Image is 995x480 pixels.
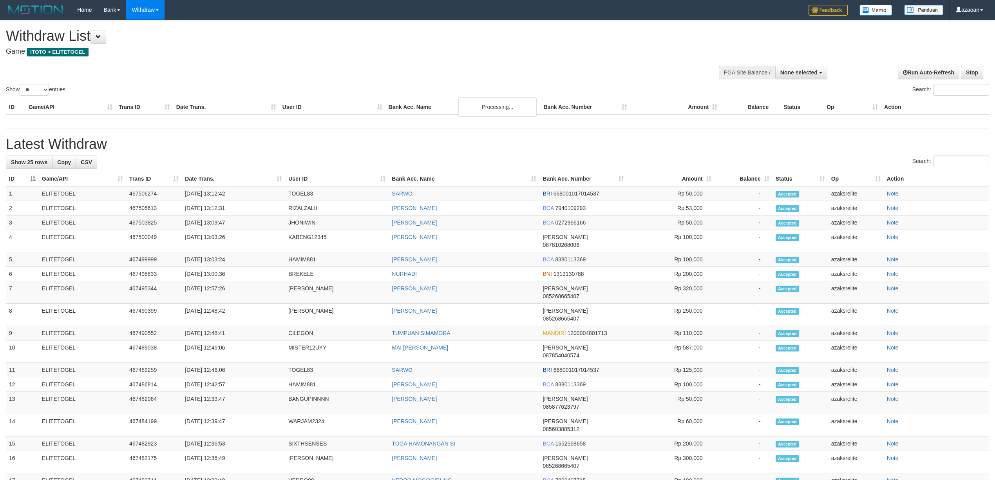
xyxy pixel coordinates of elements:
td: 9 [6,326,39,341]
th: Date Trans.: activate to sort column ascending [182,172,285,186]
td: Rp 200,000 [627,437,715,451]
td: 467495344 [126,281,182,304]
td: TOGEL83 [285,363,389,377]
td: azaksrelite [828,392,884,414]
td: 6 [6,267,39,281]
td: - [715,377,772,392]
td: - [715,326,772,341]
span: Copy 085268665407 to clipboard [543,463,579,469]
td: 467482175 [126,451,182,473]
th: Trans ID: activate to sort column ascending [126,172,182,186]
input: Search: [933,84,989,96]
td: Rp 100,000 [627,230,715,252]
th: User ID: activate to sort column ascending [285,172,389,186]
td: - [715,186,772,201]
td: [DATE] 12:48:41 [182,326,285,341]
span: BCA [543,205,554,211]
input: Search: [933,156,989,167]
label: Search: [912,84,989,96]
span: Copy 087854040574 to clipboard [543,352,579,359]
td: - [715,304,772,326]
td: 467498833 [126,267,182,281]
span: Copy 085268665407 to clipboard [543,315,579,322]
a: Note [887,219,899,226]
td: - [715,201,772,216]
td: 14 [6,414,39,437]
td: WARJAM2324 [285,414,389,437]
span: MANDIRI [543,330,566,336]
td: ELITETOGEL [39,281,126,304]
a: Note [887,418,899,424]
td: ELITETOGEL [39,414,126,437]
td: azaksrelite [828,304,884,326]
a: [PERSON_NAME] [392,455,437,461]
td: 467506274 [126,186,182,201]
span: Show 25 rows [11,159,47,165]
img: Button%20Memo.svg [859,5,892,16]
td: azaksrelite [828,341,884,363]
span: [PERSON_NAME] [543,308,588,314]
select: Showentries [20,84,49,96]
td: 467482064 [126,392,182,414]
a: [PERSON_NAME] [392,234,437,240]
td: [DATE] 12:36:49 [182,451,285,473]
td: 2 [6,201,39,216]
td: RIZALZALII [285,201,389,216]
td: KABENG12345 [285,230,389,252]
td: 8 [6,304,39,326]
td: - [715,216,772,230]
a: NURHADI [392,271,417,277]
td: Rp 50,000 [627,216,715,230]
td: [PERSON_NAME] [285,451,389,473]
td: azaksrelite [828,267,884,281]
a: Stop [961,66,983,79]
td: BANGUPINNNN [285,392,389,414]
span: BCA [543,381,554,388]
td: 467484199 [126,414,182,437]
a: Note [887,440,899,447]
span: Copy 668001017014537 to clipboard [554,367,599,373]
a: MAI [PERSON_NAME] [392,344,448,351]
td: azaksrelite [828,216,884,230]
span: Accepted [776,191,799,197]
span: Copy 085877623797 to clipboard [543,404,579,410]
td: - [715,230,772,252]
a: CSV [76,156,97,169]
span: [PERSON_NAME] [543,344,588,351]
td: Rp 53,000 [627,201,715,216]
span: None selected [780,69,818,76]
a: [PERSON_NAME] [392,396,437,402]
td: 10 [6,341,39,363]
a: SARWO [392,367,412,373]
span: BCA [543,440,554,447]
td: [DATE] 12:39:47 [182,414,285,437]
td: ELITETOGEL [39,230,126,252]
span: Copy 668001017014537 to clipboard [554,190,599,197]
span: Accepted [776,396,799,403]
td: 12 [6,377,39,392]
td: azaksrelite [828,437,884,451]
td: SIXTHSENSES [285,437,389,451]
span: [PERSON_NAME] [543,396,588,402]
img: MOTION_logo.png [6,4,65,16]
th: ID: activate to sort column descending [6,172,39,186]
span: BRI [543,190,552,197]
th: Status [780,100,823,114]
span: BCA [543,256,554,263]
th: Bank Acc. Name: activate to sort column ascending [389,172,539,186]
td: Rp 200,000 [627,267,715,281]
td: 15 [6,437,39,451]
span: [PERSON_NAME] [543,285,588,292]
span: Accepted [776,257,799,263]
td: azaksrelite [828,201,884,216]
a: Note [887,190,899,197]
td: [DATE] 13:03:26 [182,230,285,252]
a: Show 25 rows [6,156,52,169]
td: 467505613 [126,201,182,216]
th: Bank Acc. Name [385,100,541,114]
span: Copy [57,159,71,165]
td: ELITETOGEL [39,186,126,201]
a: Note [887,455,899,461]
td: [DATE] 12:46:06 [182,341,285,363]
a: Note [887,330,899,336]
